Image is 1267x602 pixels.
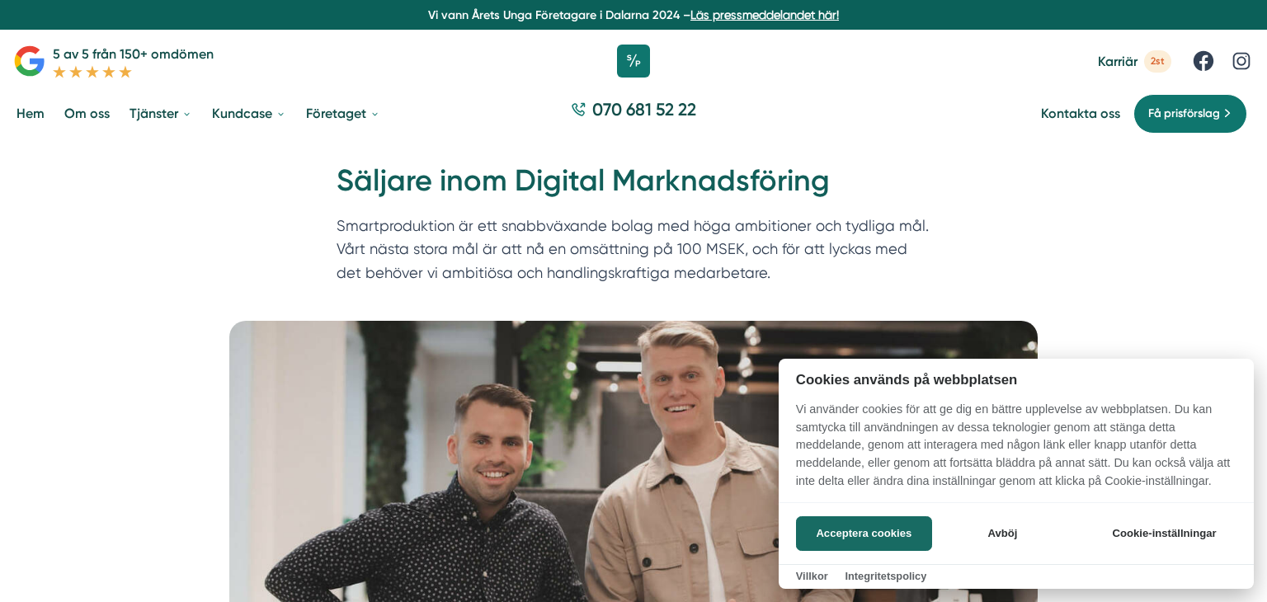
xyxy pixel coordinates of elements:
button: Cookie-inställningar [1092,516,1236,551]
h2: Cookies används på webbplatsen [779,372,1254,388]
a: Villkor [796,570,828,582]
button: Avböj [937,516,1068,551]
p: Vi använder cookies för att ge dig en bättre upplevelse av webbplatsen. Du kan samtycka till anvä... [779,401,1254,501]
a: Integritetspolicy [845,570,926,582]
button: Acceptera cookies [796,516,932,551]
